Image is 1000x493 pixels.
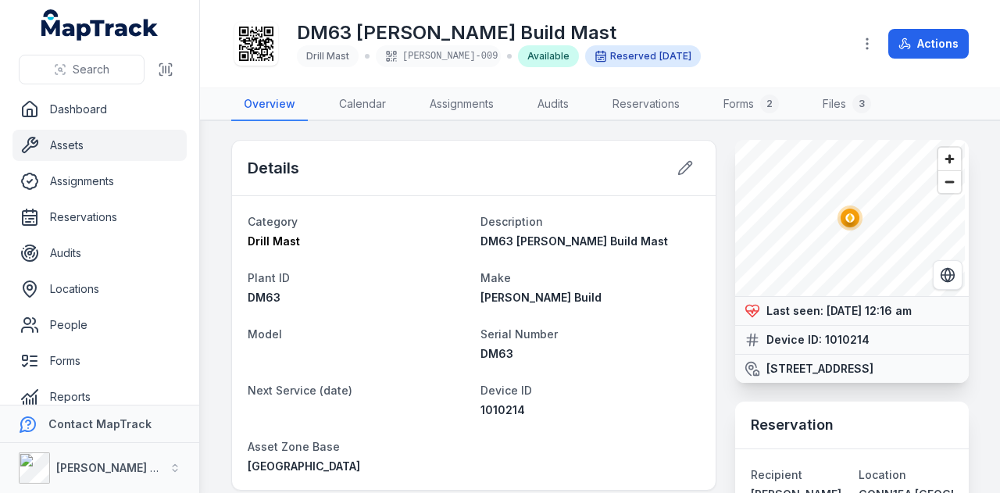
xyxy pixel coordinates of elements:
[659,50,691,62] span: [DATE]
[417,88,506,121] a: Assignments
[248,234,300,248] span: Drill Mast
[12,166,187,197] a: Assignments
[659,50,691,63] time: 16/09/2025, 12:00:00 am
[12,309,187,341] a: People
[480,327,558,341] span: Serial Number
[711,88,791,121] a: Forms2
[766,303,823,319] strong: Last seen:
[751,414,834,436] h3: Reservation
[297,20,701,45] h1: DM63 [PERSON_NAME] Build Mast
[248,291,280,304] span: DM63
[12,273,187,305] a: Locations
[12,202,187,233] a: Reservations
[480,271,511,284] span: Make
[938,170,961,193] button: Zoom out
[735,140,965,296] canvas: Map
[760,95,779,113] div: 2
[480,403,525,416] span: 1010214
[600,88,692,121] a: Reservations
[12,345,187,377] a: Forms
[12,381,187,413] a: Reports
[766,332,822,348] strong: Device ID:
[751,468,802,481] span: Recipient
[12,238,187,269] a: Audits
[480,347,513,360] span: DM63
[525,88,581,121] a: Audits
[248,271,290,284] span: Plant ID
[248,215,298,228] span: Category
[248,440,340,453] span: Asset Zone Base
[327,88,398,121] a: Calendar
[231,88,308,121] a: Overview
[480,384,532,397] span: Device ID
[12,94,187,125] a: Dashboard
[825,332,870,348] strong: 1010214
[248,157,299,179] h2: Details
[480,234,668,248] span: DM63 [PERSON_NAME] Build Mast
[518,45,579,67] div: Available
[41,9,159,41] a: MapTrack
[248,327,282,341] span: Model
[852,95,871,113] div: 3
[827,304,912,317] time: 10/09/2025, 12:16:54 am
[888,29,969,59] button: Actions
[12,130,187,161] a: Assets
[933,260,962,290] button: Switch to Satellite View
[248,459,360,473] span: [GEOGRAPHIC_DATA]
[810,88,884,121] a: Files3
[248,384,352,397] span: Next Service (date)
[376,45,501,67] div: [PERSON_NAME]-009
[73,62,109,77] span: Search
[480,291,602,304] span: [PERSON_NAME] Build
[56,461,184,474] strong: [PERSON_NAME] Group
[19,55,145,84] button: Search
[585,45,701,67] div: Reserved
[859,468,906,481] span: Location
[766,361,873,377] strong: [STREET_ADDRESS]
[480,215,543,228] span: Description
[306,50,349,62] span: Drill Mast
[827,304,912,317] span: [DATE] 12:16 am
[938,148,961,170] button: Zoom in
[48,417,152,430] strong: Contact MapTrack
